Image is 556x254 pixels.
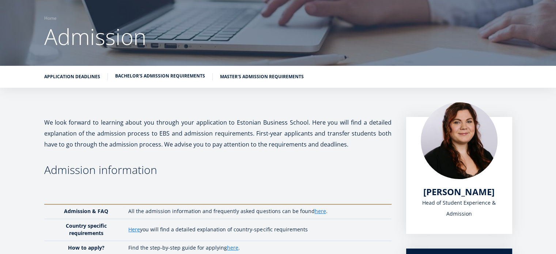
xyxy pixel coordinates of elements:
[44,22,146,52] span: Admission
[44,15,57,22] a: Home
[423,186,495,198] span: [PERSON_NAME]
[128,244,384,251] p: Find the step-by-step guide for applying .
[314,208,326,215] a: here
[125,204,391,219] td: All the admission information and frequently asked questions can be found .
[66,222,107,236] strong: Country specific requirements
[227,244,238,251] a: here
[423,186,495,197] a: [PERSON_NAME]
[64,208,108,215] strong: Admission & FAQ
[115,72,205,80] a: Bachelor's admission requirements
[421,197,498,219] div: Head of Student Experience & Admission
[44,164,392,175] h3: Admission information
[44,117,392,150] p: We look forward to learning about you through your application to Estonian Business School. Here ...
[68,244,105,251] strong: How to apply?
[44,73,100,80] a: Application deadlines
[125,219,391,241] td: you will find a detailed explanation of country-specific requirements
[421,102,498,179] img: liina reimann
[220,73,304,80] a: Master's admission requirements
[128,226,140,233] a: Here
